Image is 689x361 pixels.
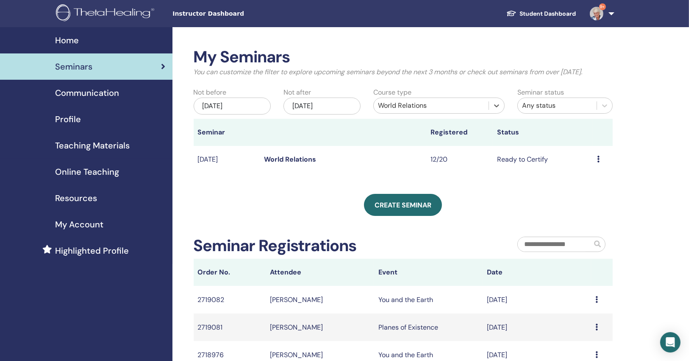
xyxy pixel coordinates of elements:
[55,87,119,99] span: Communication
[194,236,357,256] h2: Seminar Registrations
[375,201,431,210] span: Create seminar
[517,87,564,98] label: Seminar status
[660,332,681,353] div: Open Intercom Messenger
[264,155,317,164] a: World Relations
[55,113,81,126] span: Profile
[194,87,227,98] label: Not before
[483,259,591,286] th: Date
[426,146,493,174] td: 12/20
[266,286,374,313] td: [PERSON_NAME]
[426,119,493,146] th: Registered
[522,101,592,111] div: Any status
[266,259,374,286] th: Attendee
[374,286,483,313] td: You and the Earth
[55,60,92,73] span: Seminars
[506,10,517,17] img: graduation-cap-white.svg
[55,34,79,47] span: Home
[194,98,271,115] div: [DATE]
[500,6,583,22] a: Student Dashboard
[599,3,606,10] span: 9+
[483,313,591,341] td: [DATE]
[194,48,613,67] h2: My Seminars
[194,313,266,341] td: 2719081
[194,286,266,313] td: 2719082
[55,139,130,152] span: Teaching Materials
[493,119,593,146] th: Status
[194,67,613,77] p: You can customize the filter to explore upcoming seminars beyond the next 3 months or check out s...
[590,7,603,20] img: default.jpg
[266,313,374,341] td: [PERSON_NAME]
[374,259,483,286] th: Event
[56,4,157,23] img: logo.png
[55,192,97,204] span: Resources
[283,98,361,115] div: [DATE]
[483,286,591,313] td: [DATE]
[194,259,266,286] th: Order No.
[194,119,260,146] th: Seminar
[55,165,119,178] span: Online Teaching
[55,244,129,257] span: Highlighted Profile
[194,146,260,174] td: [DATE]
[364,194,442,216] a: Create seminar
[283,87,311,98] label: Not after
[374,313,483,341] td: Planes of Existence
[378,101,484,111] div: World Relations
[373,87,411,98] label: Course type
[172,9,300,18] span: Instructor Dashboard
[55,218,103,231] span: My Account
[493,146,593,174] td: Ready to Certify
